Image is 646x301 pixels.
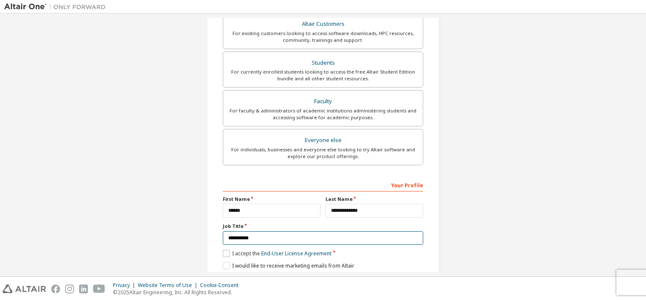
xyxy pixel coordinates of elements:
[51,285,60,293] img: facebook.svg
[79,285,88,293] img: linkedin.svg
[223,262,354,269] label: I would like to receive marketing emails from Altair
[223,178,423,192] div: Your Profile
[261,250,331,257] a: End-User License Agreement
[228,107,418,121] div: For faculty & administrators of academic institutions administering students and accessing softwa...
[228,96,418,107] div: Faculty
[228,30,418,44] div: For existing customers looking to access software downloads, HPC resources, community, trainings ...
[223,250,331,257] label: I accept the
[228,57,418,69] div: Students
[4,3,110,11] img: Altair One
[3,285,46,293] img: altair_logo.svg
[200,282,244,289] div: Cookie Consent
[228,134,418,146] div: Everyone else
[228,18,418,30] div: Altair Customers
[93,285,105,293] img: youtube.svg
[326,196,423,202] label: Last Name
[228,146,418,160] div: For individuals, businesses and everyone else looking to try Altair software and explore our prod...
[223,223,423,230] label: Job Title
[65,285,74,293] img: instagram.svg
[113,289,244,296] p: © 2025 Altair Engineering, Inc. All Rights Reserved.
[113,282,138,289] div: Privacy
[138,282,200,289] div: Website Terms of Use
[228,68,418,82] div: For currently enrolled students looking to access the free Altair Student Edition bundle and all ...
[223,196,320,202] label: First Name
